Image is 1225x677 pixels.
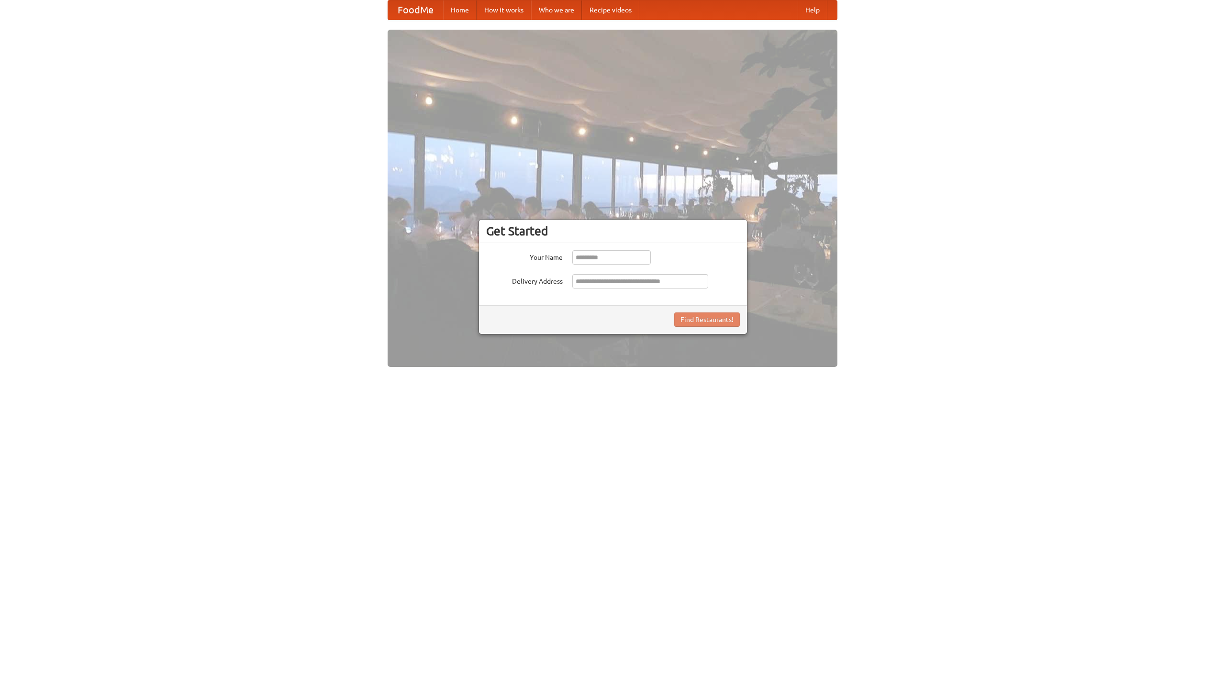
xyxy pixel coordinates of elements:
a: How it works [477,0,531,20]
a: FoodMe [388,0,443,20]
a: Who we are [531,0,582,20]
a: Home [443,0,477,20]
a: Recipe videos [582,0,639,20]
button: Find Restaurants! [674,312,740,327]
h3: Get Started [486,224,740,238]
label: Your Name [486,250,563,262]
label: Delivery Address [486,274,563,286]
a: Help [798,0,827,20]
